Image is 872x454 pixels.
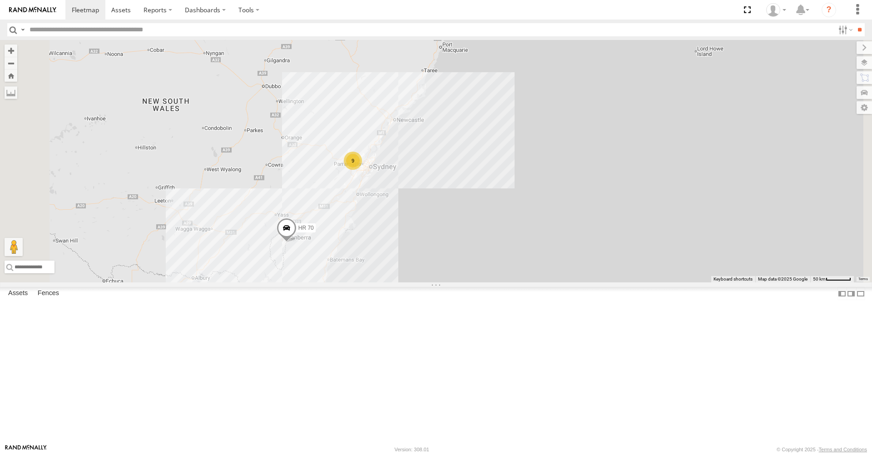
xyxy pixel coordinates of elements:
span: HR 70 [298,225,314,231]
label: Assets [4,287,32,300]
div: © Copyright 2025 - [777,447,867,452]
button: Drag Pegman onto the map to open Street View [5,238,23,256]
button: Zoom out [5,57,17,69]
label: Fences [33,287,64,300]
span: 50 km [813,276,826,281]
a: Terms (opens in new tab) [858,277,868,281]
label: Dock Summary Table to the Right [847,287,856,300]
a: Terms and Conditions [819,447,867,452]
a: Visit our Website [5,445,47,454]
button: Zoom in [5,44,17,57]
button: Keyboard shortcuts [713,276,753,282]
div: Eric Yao [763,3,789,17]
span: Map data ©2025 Google [758,276,808,281]
button: Zoom Home [5,69,17,82]
label: Dock Summary Table to the Left [837,287,847,300]
div: 9 [344,152,362,170]
label: Map Settings [857,101,872,114]
label: Search Filter Options [835,23,854,36]
img: rand-logo.svg [9,7,56,13]
label: Hide Summary Table [856,287,865,300]
button: Map Scale: 50 km per 52 pixels [810,276,854,282]
label: Measure [5,86,17,99]
div: Version: 308.01 [395,447,429,452]
label: Search Query [19,23,26,36]
i: ? [822,3,836,17]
